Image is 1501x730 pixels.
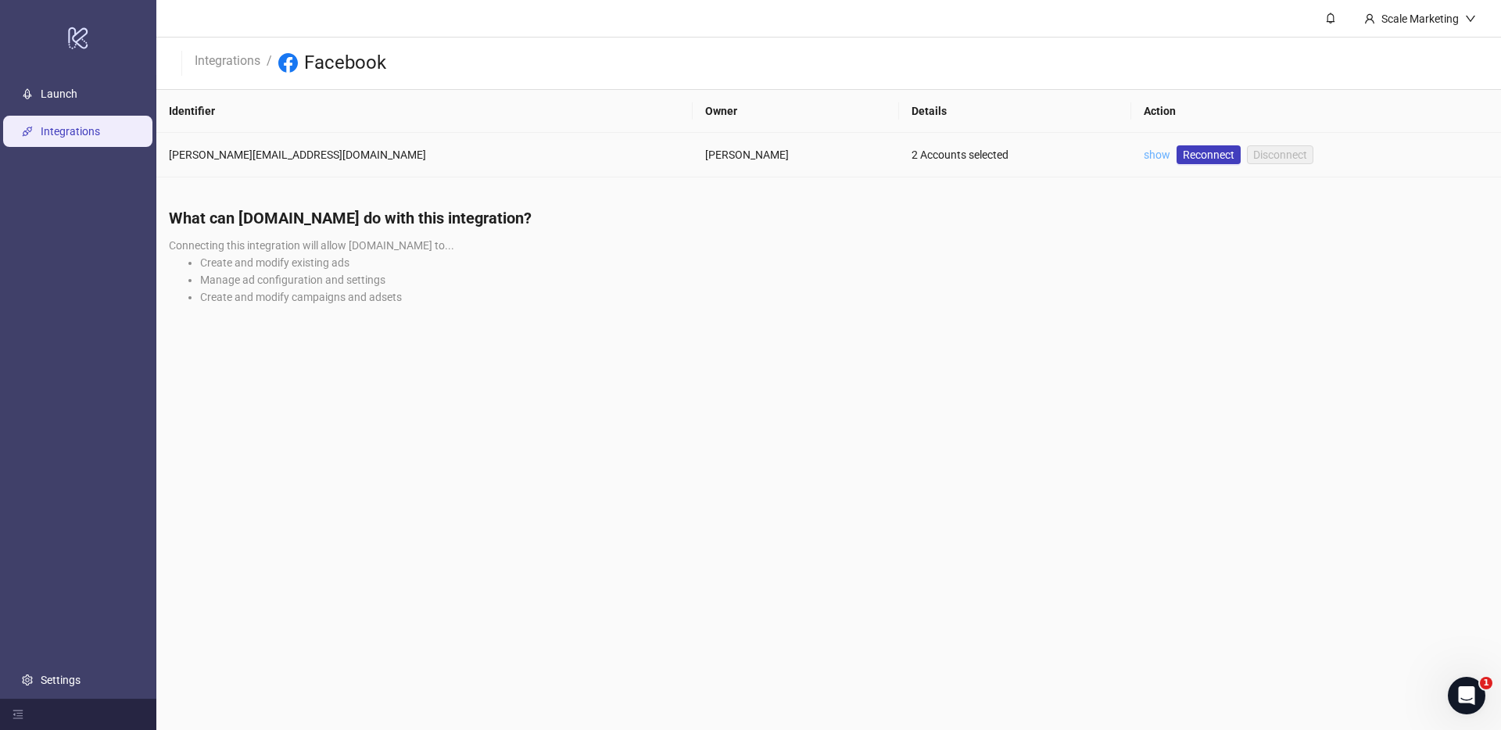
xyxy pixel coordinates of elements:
th: Action [1131,90,1501,133]
h3: Facebook [304,51,386,76]
div: [PERSON_NAME][EMAIL_ADDRESS][DOMAIN_NAME] [169,146,680,163]
span: user [1364,13,1375,24]
span: menu-fold [13,709,23,720]
th: Owner [693,90,899,133]
button: Disconnect [1247,145,1313,164]
div: [PERSON_NAME] [705,146,887,163]
h4: What can [DOMAIN_NAME] do with this integration? [169,207,1488,229]
a: Settings [41,674,81,686]
a: show [1144,149,1170,161]
span: bell [1325,13,1336,23]
li: Create and modify existing ads [200,254,1488,271]
span: Reconnect [1183,146,1234,163]
li: Create and modify campaigns and adsets [200,288,1488,306]
div: Scale Marketing [1375,10,1465,27]
a: Integrations [41,125,100,138]
th: Identifier [156,90,693,133]
li: / [267,51,272,76]
a: Integrations [192,51,263,68]
iframe: Intercom live chat [1448,677,1485,714]
span: 1 [1480,677,1492,689]
li: Manage ad configuration and settings [200,271,1488,288]
span: Connecting this integration will allow [DOMAIN_NAME] to... [169,239,454,252]
th: Details [899,90,1130,133]
a: Reconnect [1177,145,1241,164]
div: 2 Accounts selected [912,146,1118,163]
span: down [1465,13,1476,24]
a: Launch [41,88,77,100]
